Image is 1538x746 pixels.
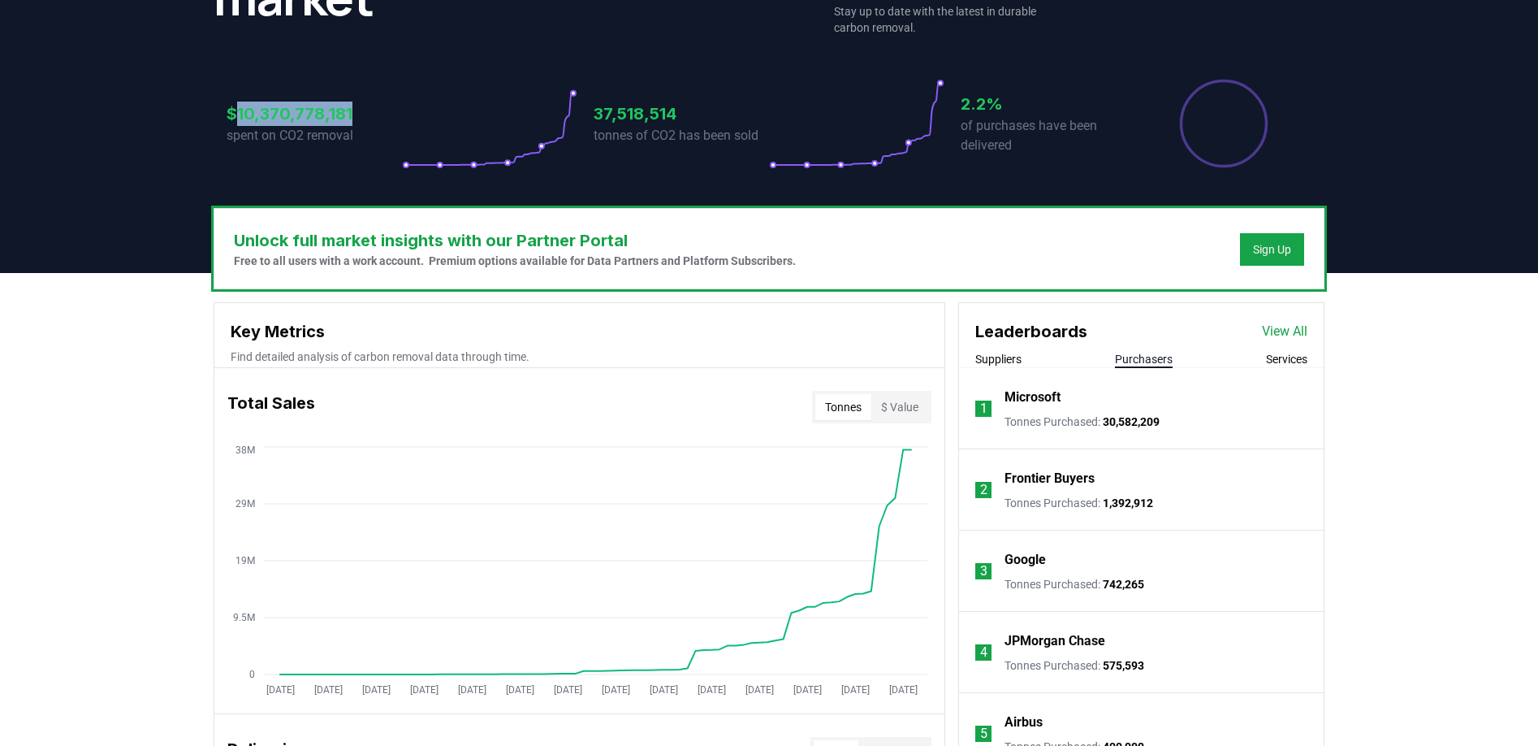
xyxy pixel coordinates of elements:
a: Microsoft [1004,388,1061,407]
span: 30,582,209 [1103,415,1160,428]
tspan: 0 [249,669,255,680]
tspan: [DATE] [602,684,630,696]
span: 742,265 [1103,578,1144,591]
h3: Key Metrics [231,319,928,344]
tspan: [DATE] [793,684,822,696]
a: Airbus [1004,713,1043,732]
a: Frontier Buyers [1004,469,1095,488]
span: 575,593 [1103,659,1144,672]
tspan: [DATE] [554,684,582,696]
tspan: [DATE] [745,684,774,696]
p: 3 [980,562,987,581]
p: Free to all users with a work account. Premium options available for Data Partners and Platform S... [234,253,796,269]
h3: Total Sales [227,391,315,423]
h3: Unlock full market insights with our Partner Portal [234,228,796,253]
tspan: [DATE] [889,684,918,696]
tspan: [DATE] [506,684,534,696]
span: 1,392,912 [1103,497,1153,510]
p: 1 [980,399,987,419]
p: spent on CO2 removal [227,126,402,145]
p: 2 [980,480,987,500]
button: Purchasers [1115,351,1173,367]
p: Tonnes Purchased : [1004,576,1144,592]
tspan: [DATE] [650,684,678,696]
p: Tonnes Purchased : [1004,414,1160,430]
tspan: [DATE] [458,684,486,696]
tspan: 19M [235,555,255,566]
tspan: [DATE] [314,684,343,696]
p: Find detailed analysis of carbon removal data through time. [231,349,928,365]
button: Services [1266,351,1307,367]
a: JPMorgan Chase [1004,631,1105,651]
p: tonnes of CO2 has been sold [594,126,769,145]
p: Stay up to date with the latest in durable carbon removal. [834,3,1042,36]
p: 4 [980,643,987,662]
h3: Leaderboards [975,319,1087,344]
button: Suppliers [975,351,1022,367]
h3: $10,370,778,181 [227,102,402,126]
button: Sign Up [1240,233,1304,266]
p: of purchases have been delivered [961,116,1136,155]
a: View All [1262,322,1307,341]
button: $ Value [871,394,928,420]
button: Tonnes [815,394,871,420]
tspan: 29M [235,498,255,510]
tspan: 38M [235,445,255,456]
h3: 2.2% [961,92,1136,116]
p: Tonnes Purchased : [1004,495,1153,511]
p: 5 [980,724,987,744]
tspan: [DATE] [266,684,295,696]
a: Sign Up [1253,241,1291,258]
tspan: 9.5M [233,612,255,623]
tspan: [DATE] [698,684,726,696]
tspan: [DATE] [410,684,439,696]
tspan: [DATE] [362,684,391,696]
a: Google [1004,550,1046,570]
div: Percentage of sales delivered [1178,78,1269,169]
h3: 37,518,514 [594,102,769,126]
tspan: [DATE] [841,684,870,696]
p: Tonnes Purchased : [1004,657,1144,674]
